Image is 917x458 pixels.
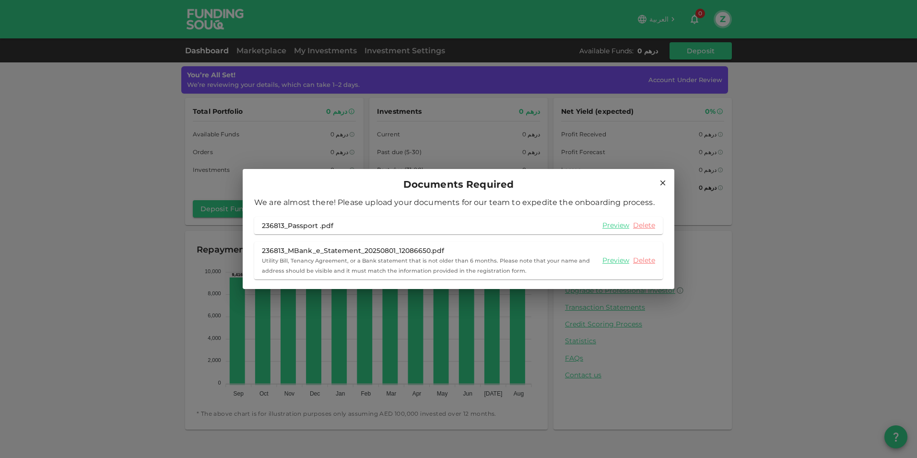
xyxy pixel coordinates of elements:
div: 236813_Passport .pdf [262,221,333,230]
div: 236813_MBank_e_Statement_20250801_12086650.pdf [262,246,599,255]
span: Documents Required [403,177,514,192]
a: Preview [602,221,629,230]
a: Preview [602,256,629,265]
a: Delete [633,256,655,265]
small: Utility Bill, Tenancy Agreement, or a Bank statement that is not older than 6 months. Please note... [262,257,590,274]
a: Delete [633,221,655,230]
span: We are almost there! Please upload your documents for our team to expedite the onboarding process. [254,198,655,207]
